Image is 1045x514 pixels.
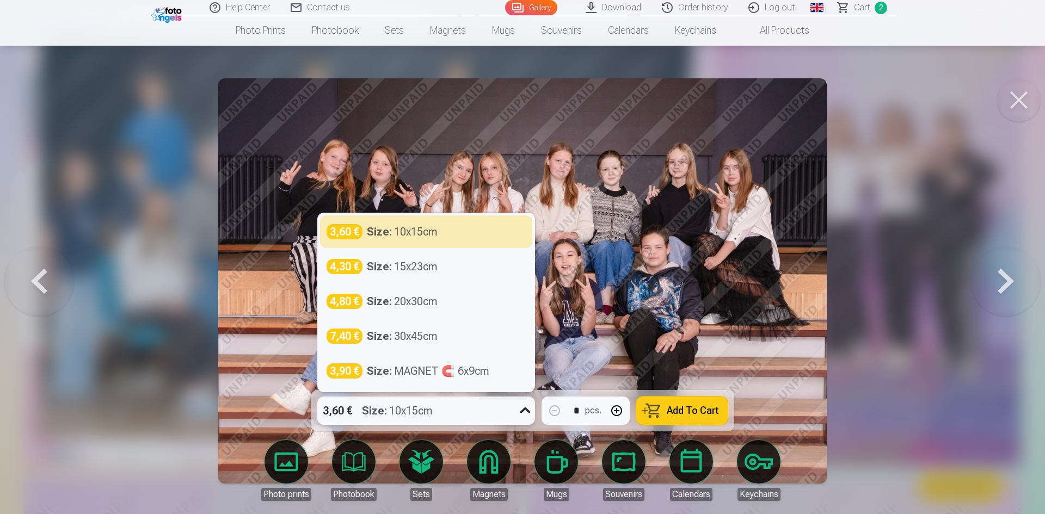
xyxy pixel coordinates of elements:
[323,440,384,501] a: Photobook
[603,488,644,501] div: Souvenirs
[367,224,438,239] div: 10x15cm
[331,488,377,501] div: Photobook
[367,329,438,344] div: 30x45cm
[256,440,317,501] a: Photo prints
[391,440,452,501] a: Sets
[327,363,362,379] div: 3,90 €
[728,440,789,501] a: Keychains
[636,397,728,425] button: Add To Cart
[670,488,712,501] div: Calendars
[367,259,392,274] strong: Size :
[479,15,528,46] a: Mugs
[854,1,870,14] span: Сart
[470,488,508,501] div: Magnets
[372,15,417,46] a: Sets
[367,294,392,309] strong: Size :
[585,404,601,417] div: pcs.
[367,259,438,274] div: 15x23cm
[367,363,489,379] div: MAGNET 🧲 6x9cm
[317,397,358,425] div: 3,60 €
[528,15,595,46] a: Souvenirs
[737,488,780,501] div: Keychains
[458,440,519,501] a: Magnets
[544,488,569,501] div: Mugs
[593,440,654,501] a: Souvenirs
[327,259,362,274] div: 4,30 €
[410,488,432,501] div: Sets
[662,15,729,46] a: Keychains
[526,440,587,501] a: Mugs
[327,329,362,344] div: 7,40 €
[299,15,372,46] a: Photobook
[661,440,722,501] a: Calendars
[367,329,392,344] strong: Size :
[327,224,362,239] div: 3,60 €
[667,406,719,416] span: Add To Cart
[367,363,392,379] strong: Size :
[417,15,479,46] a: Magnets
[261,488,311,501] div: Photo prints
[875,2,887,14] span: 2
[362,403,387,418] strong: Size :
[151,4,185,23] img: /fa1
[595,15,662,46] a: Calendars
[367,294,438,309] div: 20x30cm
[327,294,362,309] div: 4,80 €
[367,224,392,239] strong: Size :
[362,397,433,425] div: 10x15cm
[729,15,822,46] a: All products
[223,15,299,46] a: Photo prints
